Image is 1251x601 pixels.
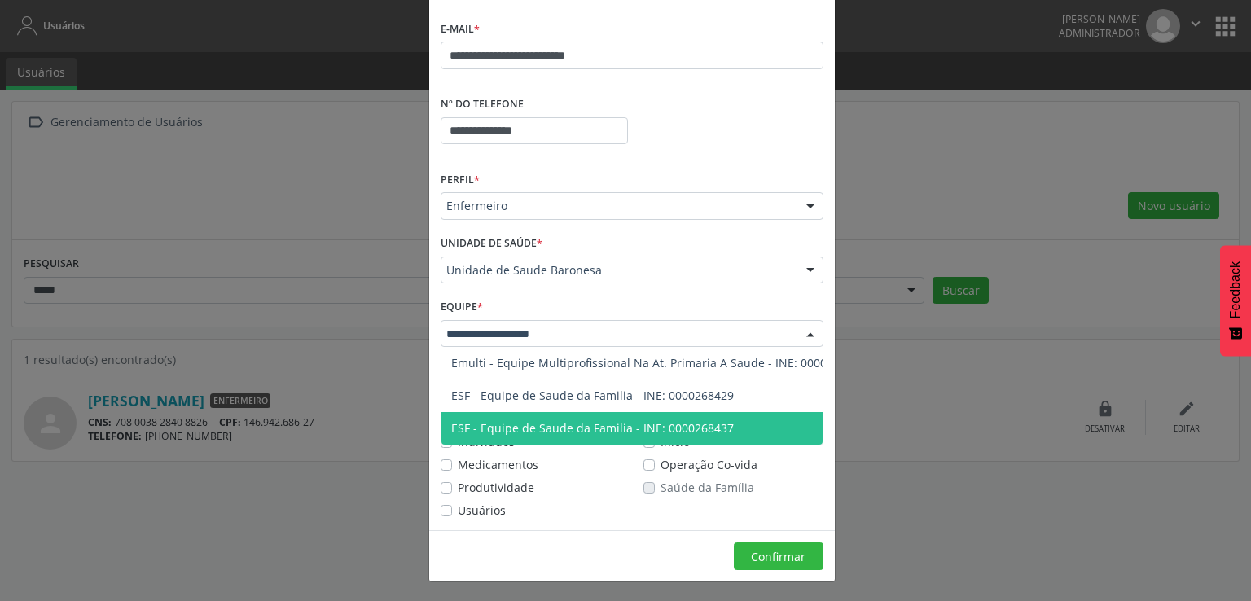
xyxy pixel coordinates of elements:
span: Feedback [1228,261,1243,318]
label: Usuários [458,502,506,519]
span: Emulti - Equipe Multiprofissional Na At. Primaria A Saude - INE: 0000268399 [451,355,866,371]
span: ESF - Equipe de Saude da Familia - INE: 0000268437 [451,420,734,436]
label: Equipe [441,295,483,320]
label: Medicamentos [458,456,538,473]
label: Produtividade [458,479,534,496]
label: Operação Co-vida [661,456,757,473]
label: Saúde da Família [661,479,754,496]
span: Unidade de Saude Baronesa [446,262,790,279]
label: Perfil [441,167,480,192]
span: Confirmar [751,549,805,564]
button: Confirmar [734,542,823,570]
label: Nº do Telefone [441,92,524,117]
span: ESF - Equipe de Saude da Familia - INE: 0000268429 [451,388,734,403]
label: Unidade de saúde [441,231,542,257]
button: Feedback - Mostrar pesquisa [1220,245,1251,356]
label: E-mail [441,17,480,42]
span: Enfermeiro [446,198,790,214]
